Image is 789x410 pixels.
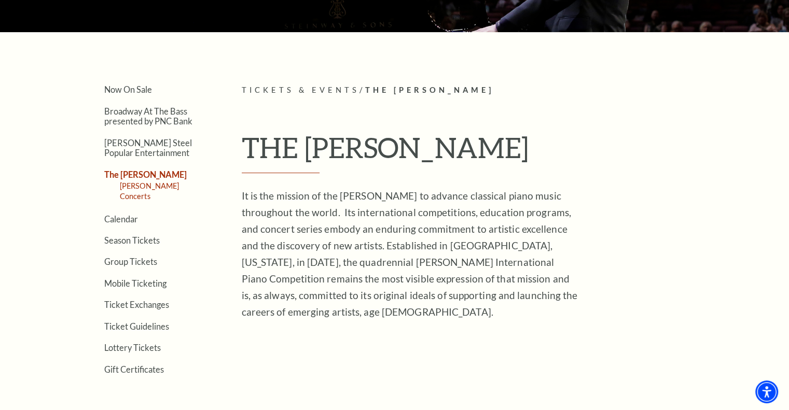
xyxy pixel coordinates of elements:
[104,343,161,352] a: Lottery Tickets
[755,380,778,403] div: Accessibility Menu
[104,138,192,158] a: [PERSON_NAME] Steel Popular Entertainment
[104,106,192,126] a: Broadway At The Bass presented by PNC Bank
[242,188,579,320] p: It is the mission of the [PERSON_NAME] to advance classical piano music throughout the world. Its...
[104,300,169,309] a: Ticket Exchanges
[242,84,716,97] p: /
[242,86,359,94] span: Tickets & Events
[104,257,157,266] a: Group Tickets
[104,84,152,94] a: Now On Sale
[104,321,169,331] a: Ticket Guidelines
[242,131,716,173] h1: THE [PERSON_NAME]
[104,278,167,288] a: Mobile Ticketing
[365,86,493,94] span: The [PERSON_NAME]
[120,181,179,201] a: [PERSON_NAME] Concerts
[104,169,187,179] a: The [PERSON_NAME]
[104,235,160,245] a: Season Tickets
[104,214,138,224] a: Calendar
[104,364,164,374] a: Gift Certificates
